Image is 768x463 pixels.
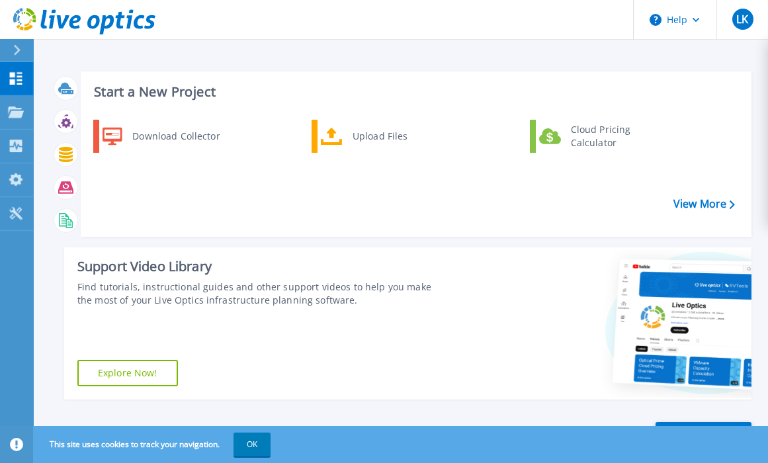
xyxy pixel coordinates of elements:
[346,123,444,149] div: Upload Files
[564,123,662,149] div: Cloud Pricing Calculator
[234,433,271,456] button: OK
[656,422,751,452] a: All Projects
[77,360,178,386] a: Explore Now!
[673,198,735,210] a: View More
[312,120,447,153] a: Upload Files
[126,123,226,149] div: Download Collector
[93,120,229,153] a: Download Collector
[36,433,271,456] span: This site uses cookies to track your navigation.
[530,120,665,153] a: Cloud Pricing Calculator
[51,421,196,453] div: Recent Projects
[736,14,748,24] span: LK
[77,280,433,307] div: Find tutorials, instructional guides and other support videos to help you make the most of your L...
[94,85,734,99] h3: Start a New Project
[77,258,433,275] div: Support Video Library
